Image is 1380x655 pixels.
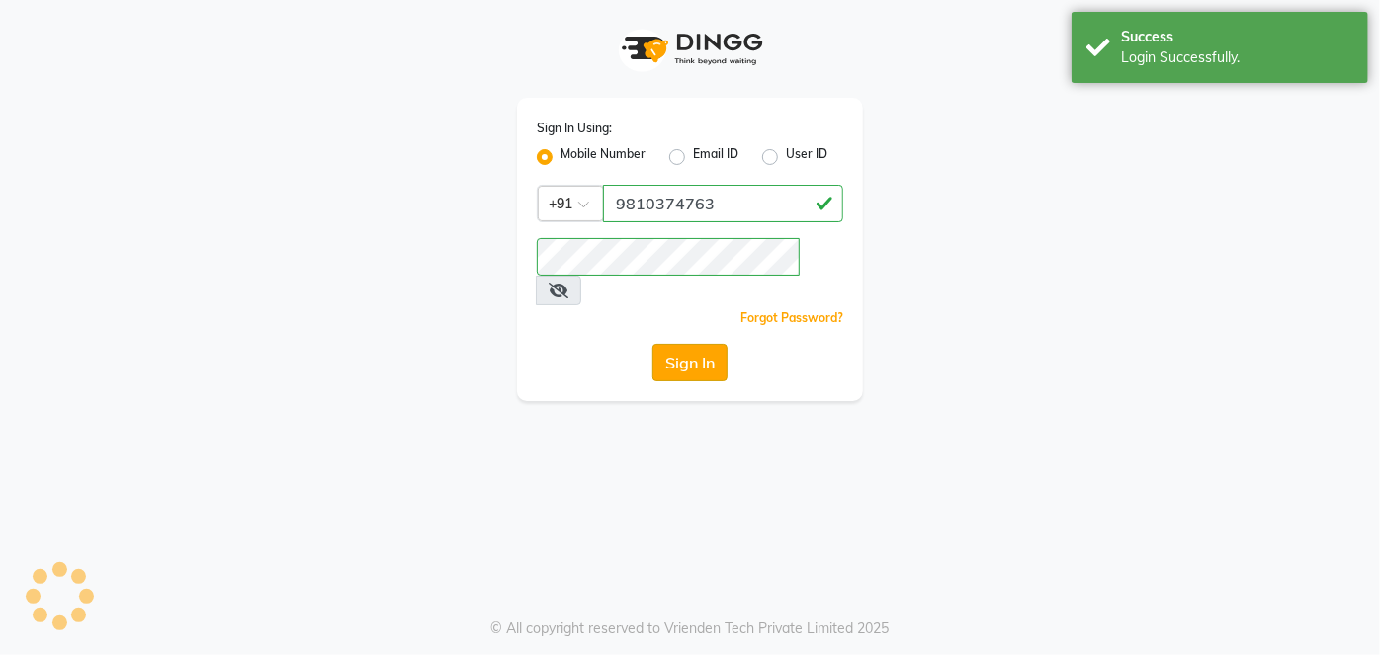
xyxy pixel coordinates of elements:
[1121,27,1353,47] div: Success
[740,310,843,325] a: Forgot Password?
[652,344,728,381] button: Sign In
[693,145,738,169] label: Email ID
[1121,47,1353,68] div: Login Successfully.
[786,145,827,169] label: User ID
[561,145,646,169] label: Mobile Number
[537,238,800,276] input: Username
[611,20,769,78] img: logo1.svg
[603,185,843,222] input: Username
[537,120,612,137] label: Sign In Using:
